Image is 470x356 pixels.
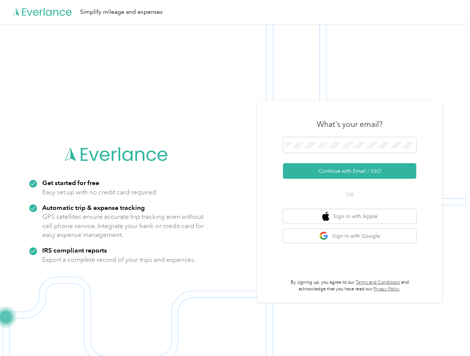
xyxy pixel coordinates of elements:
p: Easy set up with no credit card required [42,188,156,197]
p: Export a complete record of your trips and expenses. [42,255,196,264]
p: By signing up, you agree to our and acknowledge that you have read our . [283,279,416,292]
a: Terms and Conditions [356,280,400,285]
span: OR [337,191,363,199]
button: google logoSign in with Google [283,229,416,243]
img: google logo [319,231,329,241]
button: Continue with Email / SSO [283,163,416,179]
h3: What's your email? [317,119,383,129]
strong: Get started for free [42,179,99,187]
div: Simplify mileage and expenses [80,7,163,17]
strong: Automatic trip & expense tracking [42,204,145,211]
a: Privacy Policy [373,286,400,292]
img: apple logo [322,212,330,221]
p: GPS satellites ensure accurate trip tracking even without cell phone service. Integrate your bank... [42,212,204,240]
button: apple logoSign in with Apple [283,209,416,224]
strong: IRS compliant reports [42,246,107,254]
